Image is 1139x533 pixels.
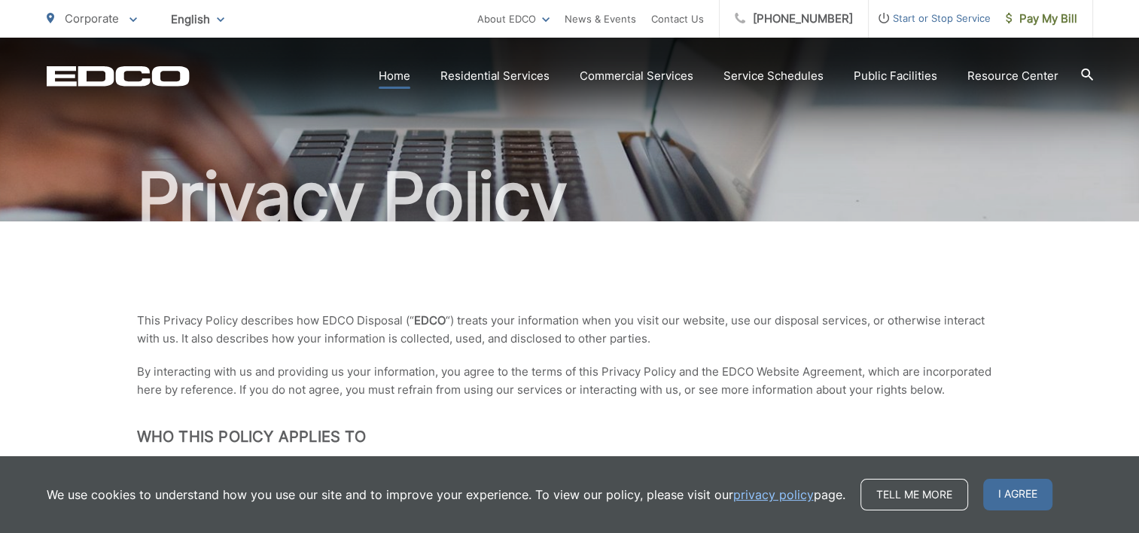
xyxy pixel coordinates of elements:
a: Home [379,67,410,85]
p: By interacting with us and providing us your information, you agree to the terms of this Privacy ... [137,363,1003,399]
a: Service Schedules [723,67,824,85]
span: Pay My Bill [1006,10,1077,28]
a: Public Facilities [854,67,937,85]
a: Contact Us [651,10,704,28]
span: I agree [983,479,1052,510]
p: This Privacy Policy describes how EDCO Disposal (“ “) treats your information when you visit our ... [137,312,1003,348]
a: About EDCO [477,10,550,28]
span: English [160,6,236,32]
a: EDCD logo. Return to the homepage. [47,65,190,87]
a: Residential Services [440,67,550,85]
h2: Who This Policy Applies To [137,428,1003,446]
a: privacy policy [733,486,814,504]
a: Commercial Services [580,67,693,85]
a: News & Events [565,10,636,28]
span: Corporate [65,11,119,26]
a: Resource Center [967,67,1058,85]
a: Tell me more [860,479,968,510]
p: We use cookies to understand how you use our site and to improve your experience. To view our pol... [47,486,845,504]
h1: Privacy Policy [47,160,1093,235]
strong: EDCO [414,313,446,327]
